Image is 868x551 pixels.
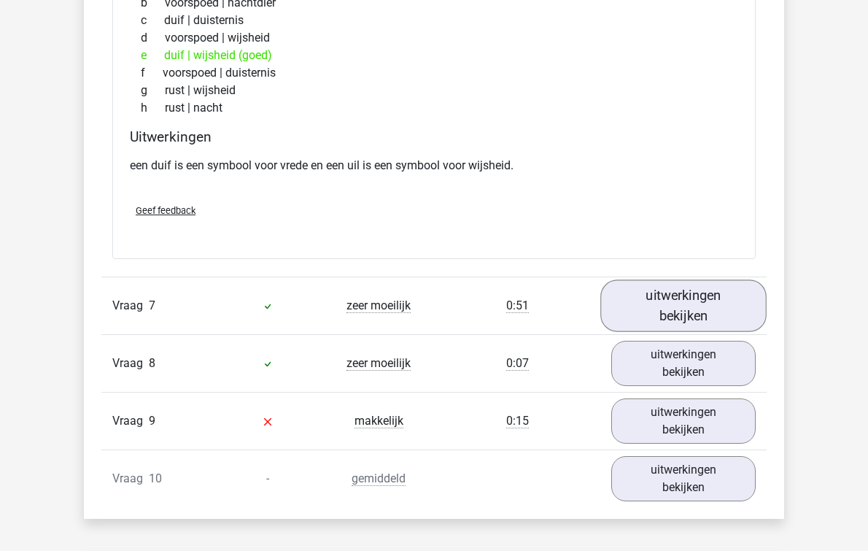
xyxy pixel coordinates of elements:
[352,471,406,486] span: gemiddeld
[212,470,323,488] div: -
[130,29,738,47] div: voorspoed | wijsheid
[141,29,165,47] span: d
[600,280,767,331] a: uitwerkingen bekijken
[149,356,155,370] span: 8
[141,12,164,29] span: c
[112,412,149,430] span: Vraag
[611,456,756,501] a: uitwerkingen bekijken
[506,414,529,428] span: 0:15
[611,341,756,386] a: uitwerkingen bekijken
[130,99,738,117] div: rust | nacht
[611,398,756,444] a: uitwerkingen bekijken
[130,47,738,64] div: duif | wijsheid (goed)
[141,47,164,64] span: e
[112,470,149,488] span: Vraag
[506,298,529,313] span: 0:51
[354,414,403,428] span: makkelijk
[136,205,195,216] span: Geef feedback
[346,356,411,371] span: zeer moeilijk
[141,64,163,82] span: f
[346,298,411,313] span: zeer moeilijk
[130,64,738,82] div: voorspoed | duisternis
[112,355,149,372] span: Vraag
[506,356,529,371] span: 0:07
[130,82,738,99] div: rust | wijsheid
[130,12,738,29] div: duif | duisternis
[149,471,162,485] span: 10
[141,99,165,117] span: h
[149,414,155,428] span: 9
[141,82,165,99] span: g
[149,298,155,312] span: 7
[130,128,738,145] h4: Uitwerkingen
[130,157,738,174] p: een duif is een symbool voor vrede en een uil is een symbool voor wijsheid.
[112,297,149,315] span: Vraag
